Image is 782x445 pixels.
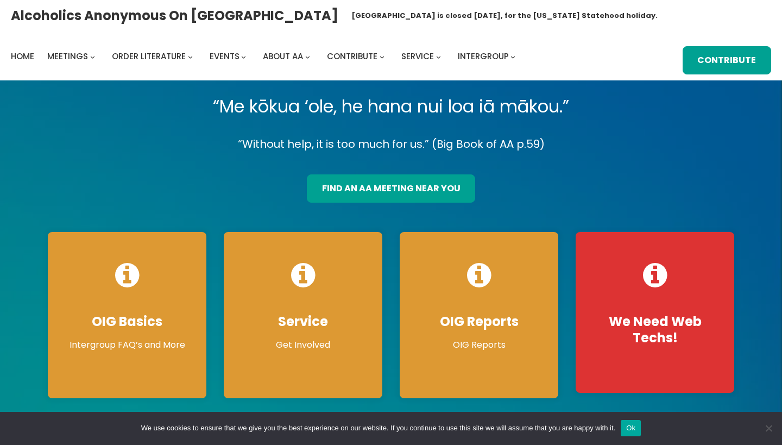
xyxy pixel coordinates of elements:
[510,54,515,59] button: Intergroup submenu
[401,49,434,64] a: Service
[458,51,509,62] span: Intergroup
[327,51,377,62] span: Contribute
[351,10,658,21] h1: [GEOGRAPHIC_DATA] is closed [DATE], for the [US_STATE] Statehood holiday.
[586,314,723,346] h4: We Need Web Techs!
[39,91,743,122] p: “Me kōkua ‘ole, he hana nui loa iā mākou.”
[210,49,239,64] a: Events
[39,135,743,154] p: “Without help, it is too much for us.” (Big Book of AA p.59)
[241,54,246,59] button: Events submenu
[235,339,371,352] p: Get Involved
[263,51,303,62] span: About AA
[59,314,195,330] h4: OIG Basics
[141,423,615,434] span: We use cookies to ensure that we give you the best experience on our website. If you continue to ...
[763,423,774,434] span: No
[458,49,509,64] a: Intergroup
[90,54,95,59] button: Meetings submenu
[11,4,338,27] a: Alcoholics Anonymous on [GEOGRAPHIC_DATA]
[112,51,186,62] span: Order Literature
[621,420,641,436] button: Ok
[188,54,193,59] button: Order Literature submenu
[59,339,195,352] p: Intergroup FAQ’s and More
[47,49,88,64] a: Meetings
[305,54,310,59] button: About AA submenu
[11,49,519,64] nav: Intergroup
[683,46,771,74] a: Contribute
[411,339,547,352] p: OIG Reports
[401,51,434,62] span: Service
[436,54,441,59] button: Service submenu
[235,314,371,330] h4: Service
[380,54,384,59] button: Contribute submenu
[263,49,303,64] a: About AA
[47,51,88,62] span: Meetings
[327,49,377,64] a: Contribute
[11,49,34,64] a: Home
[210,51,239,62] span: Events
[411,314,547,330] h4: OIG Reports
[11,51,34,62] span: Home
[307,174,475,203] a: find an aa meeting near you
